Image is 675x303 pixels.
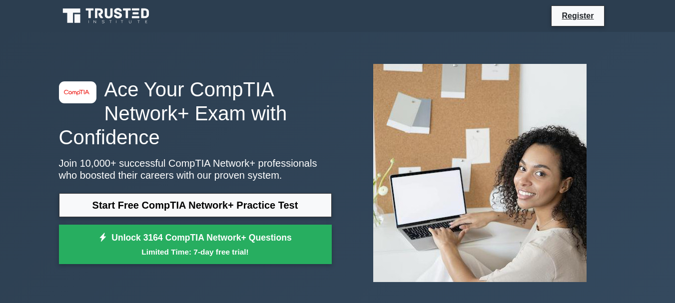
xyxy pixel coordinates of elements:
[59,193,332,217] a: Start Free CompTIA Network+ Practice Test
[59,157,332,181] p: Join 10,000+ successful CompTIA Network+ professionals who boosted their careers with our proven ...
[59,77,332,149] h1: Ace Your CompTIA Network+ Exam with Confidence
[59,225,332,265] a: Unlock 3164 CompTIA Network+ QuestionsLimited Time: 7-day free trial!
[71,246,319,258] small: Limited Time: 7-day free trial!
[556,9,600,22] a: Register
